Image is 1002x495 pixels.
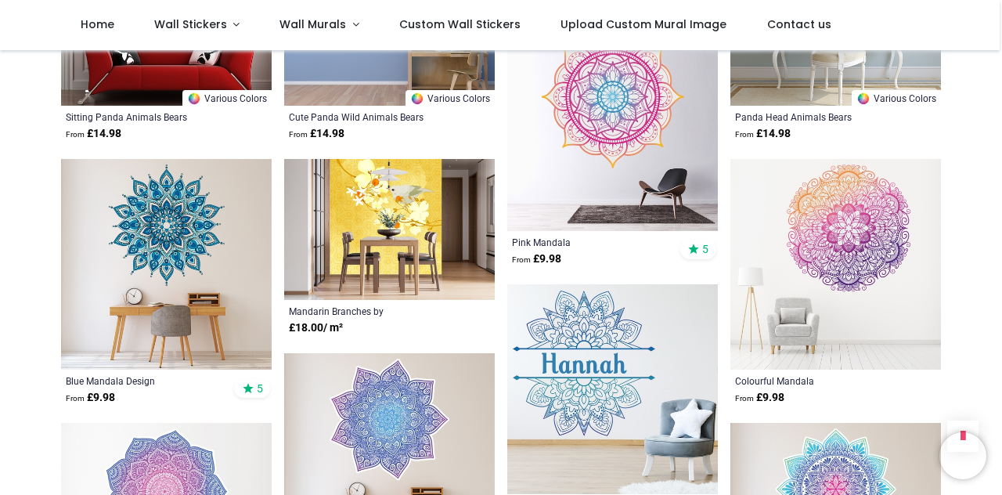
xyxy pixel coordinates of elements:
[507,20,718,231] img: Pink Mandala Wall Sticker
[852,90,941,106] a: Various Colors
[399,16,521,32] span: Custom Wall Stickers
[512,251,561,267] strong: £ 9.98
[410,92,424,106] img: Color Wheel
[507,284,718,495] img: Personalised Name Mandala Wall Sticker
[735,390,784,406] strong: £ 9.98
[735,126,791,142] strong: £ 14.98
[767,16,831,32] span: Contact us
[289,126,344,142] strong: £ 14.98
[512,236,672,248] a: Pink Mandala
[560,16,726,32] span: Upload Custom Mural Image
[735,110,896,123] a: Panda Head Animals Bears
[279,16,346,32] span: Wall Murals
[66,110,226,123] a: Sitting Panda Animals Bears
[289,320,343,336] strong: £ 18.00 / m²
[735,394,754,403] span: From
[257,381,263,396] span: 5
[856,92,870,106] img: Color Wheel
[187,92,201,106] img: Color Wheel
[289,305,449,317] a: Mandarin Branches by [PERSON_NAME] Designs
[405,90,495,106] a: Various Colors
[289,130,308,139] span: From
[735,374,896,387] a: Colourful Mandala
[730,159,941,370] img: Colourful Mandala Wall Sticker
[66,126,121,142] strong: £ 14.98
[284,159,495,300] img: Mandarin Branches Wall Mural by Evelia Designs
[66,390,115,406] strong: £ 9.98
[154,16,227,32] span: Wall Stickers
[66,394,85,403] span: From
[81,16,114,32] span: Home
[182,90,272,106] a: Various Colors
[735,130,754,139] span: From
[61,159,272,370] img: Blue Mandala Design Wall Sticker
[939,432,986,479] iframe: Brevo live chat
[66,374,226,387] a: Blue Mandala Design
[702,242,708,256] span: 5
[66,130,85,139] span: From
[512,255,531,264] span: From
[289,110,449,123] a: Cute Panda Wild Animals Bears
